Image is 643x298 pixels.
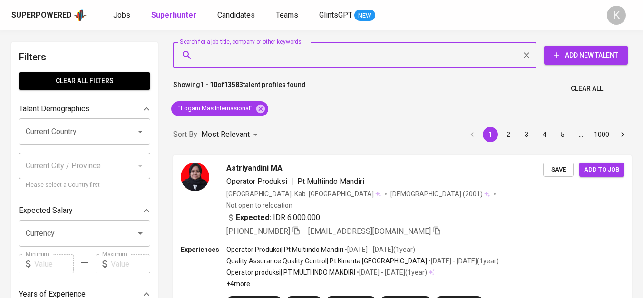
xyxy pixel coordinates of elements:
span: [EMAIL_ADDRESS][DOMAIN_NAME] [308,227,431,236]
button: Go to page 1000 [591,127,612,142]
span: Pt Multiindo Mandiri [297,177,364,186]
p: Operator Produksi | Pt Multiindo Mandiri [226,245,343,254]
div: Expected Salary [19,201,150,220]
button: Save [543,163,574,177]
div: (2001) [390,189,490,199]
button: Go to page 2 [501,127,516,142]
p: +4 more ... [226,279,499,288]
img: 7762172a1a3c066d1df96f4934803496.jpg [181,163,209,191]
b: Superhunter [151,10,196,19]
b: 1 - 10 [200,81,217,88]
span: Clear All [571,83,603,95]
button: Clear [520,48,533,62]
input: Value [111,254,150,273]
div: Most Relevant [201,126,261,144]
p: Most Relevant [201,129,250,140]
button: Go to page 4 [537,127,552,142]
p: Quality Assurance Quality Control | Pt Kinenta [GEOGRAPHIC_DATA] [226,256,427,266]
button: page 1 [483,127,498,142]
span: Clear All filters [27,75,143,87]
nav: pagination navigation [463,127,632,142]
button: Add to job [579,163,624,177]
div: [GEOGRAPHIC_DATA], Kab. [GEOGRAPHIC_DATA] [226,189,381,199]
span: [PHONE_NUMBER] [226,227,290,236]
span: Teams [276,10,298,19]
div: Superpowered [11,10,72,21]
div: IDR 6.000.000 [226,212,320,223]
p: Expected Salary [19,205,73,216]
a: Superpoweredapp logo [11,8,87,22]
button: Open [134,125,147,138]
p: Experiences [181,245,226,254]
button: Go to page 5 [555,127,570,142]
span: Add to job [584,164,619,175]
b: Expected: [236,212,271,223]
p: Not open to relocation [226,201,292,210]
p: Sort By [173,129,197,140]
button: Go to next page [615,127,630,142]
a: Candidates [217,10,257,21]
span: [DEMOGRAPHIC_DATA] [390,189,463,199]
span: Save [548,164,569,175]
div: Talent Demographics [19,99,150,118]
p: • [DATE] - [DATE] ( 1 year ) [355,268,427,277]
button: Add New Talent [544,46,628,65]
a: Teams [276,10,300,21]
button: Open [134,227,147,240]
span: Jobs [113,10,130,19]
span: NEW [354,11,375,20]
div: … [573,130,588,139]
span: Astriyandini MA [226,163,283,174]
h6: Filters [19,49,150,65]
span: Add New Talent [552,49,620,61]
a: Superhunter [151,10,198,21]
p: Please select a Country first [26,181,144,190]
b: 13583 [224,81,243,88]
p: Talent Demographics [19,103,89,115]
button: Clear All [567,80,607,97]
img: app logo [74,8,87,22]
p: Showing of talent profiles found [173,80,306,97]
div: "Logam Mas Internasional" [171,101,268,116]
span: "Logam Mas Internasional" [171,104,258,113]
div: K [607,6,626,25]
button: Go to page 3 [519,127,534,142]
span: | [291,176,293,187]
button: Clear All filters [19,72,150,90]
p: Operator produksi | PT MULTI INDO MANDIRI [226,268,355,277]
a: Jobs [113,10,132,21]
p: • [DATE] - [DATE] ( 1 year ) [427,256,499,266]
span: Candidates [217,10,255,19]
p: • [DATE] - [DATE] ( 1 year ) [343,245,415,254]
span: GlintsGPT [319,10,352,19]
input: Value [34,254,74,273]
span: Operator Produksi [226,177,287,186]
a: GlintsGPT NEW [319,10,375,21]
